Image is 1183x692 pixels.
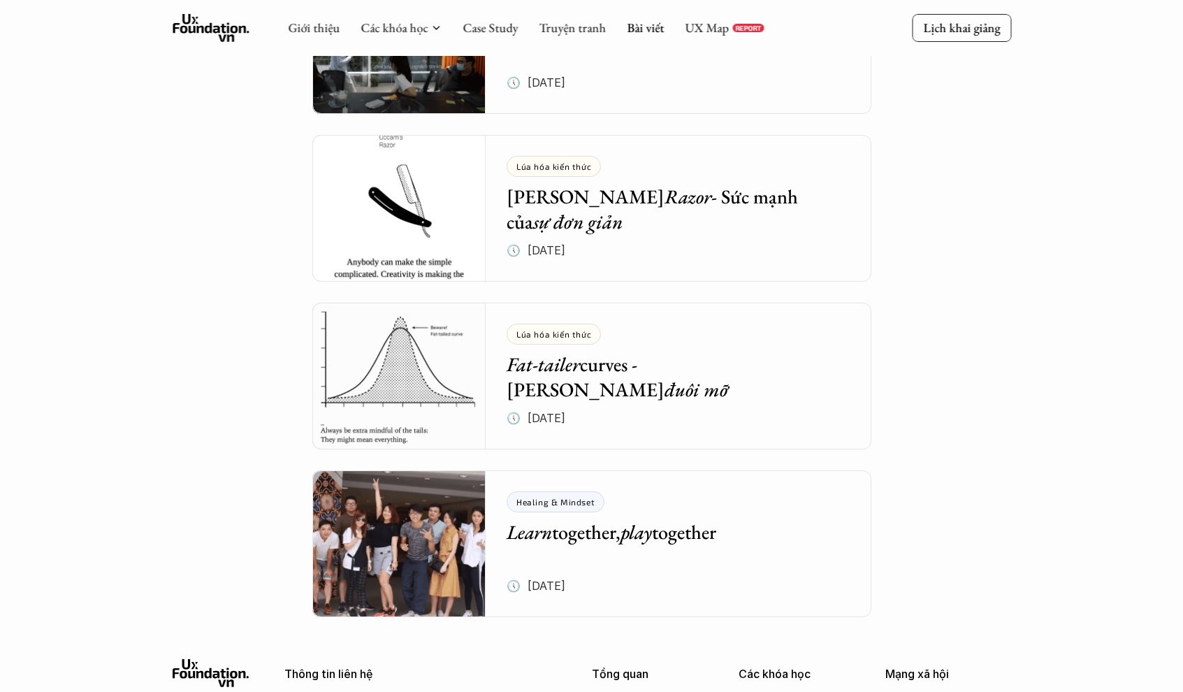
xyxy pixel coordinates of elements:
[288,20,340,36] a: Giới thiệu
[912,14,1011,41] a: Lịch khai giảng
[533,209,623,234] em: sự đơn giản
[539,20,606,36] a: Truyện tranh
[739,668,864,681] p: Các khóa học
[923,20,1000,36] p: Lịch khai giảng
[507,408,565,428] p: 🕔 [DATE]
[361,20,428,36] a: Các khóa học
[312,135,871,282] a: Lúa hóa kiến thức[PERSON_NAME]Razor- Sức mạnh củasự đơn giản🕔 [DATE]
[312,303,871,449] a: Lúa hóa kiến thứcFat-tailercurves - [PERSON_NAME]đuôi mỡ🕔 [DATE]
[284,668,557,681] p: Thông tin liên hệ
[507,72,565,93] p: 🕔 [DATE]
[516,329,591,339] p: Lúa hóa kiến thức
[507,184,829,235] h5: [PERSON_NAME] - Sức mạnh của
[312,470,871,617] a: Healing & MindsetLearntogether,playtogether🕔 [DATE]
[516,497,595,507] p: Healing & Mindset
[507,240,565,261] p: 🕔 [DATE]
[685,20,729,36] a: UX Map
[620,519,652,545] em: play
[507,352,580,377] em: Fat-tailer
[592,668,718,681] p: Tổng quan
[885,668,1011,681] p: Mạng xã hội
[665,184,711,209] em: Razor
[735,24,761,32] p: REPORT
[463,20,518,36] a: Case Study
[665,377,729,402] em: đuôi mỡ
[507,575,565,596] p: 🕔 [DATE]
[627,20,664,36] a: Bài viết
[507,519,829,545] h5: together, together
[507,519,552,545] em: Learn
[507,352,829,403] h5: curves - [PERSON_NAME]
[516,161,591,171] p: Lúa hóa kiến thức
